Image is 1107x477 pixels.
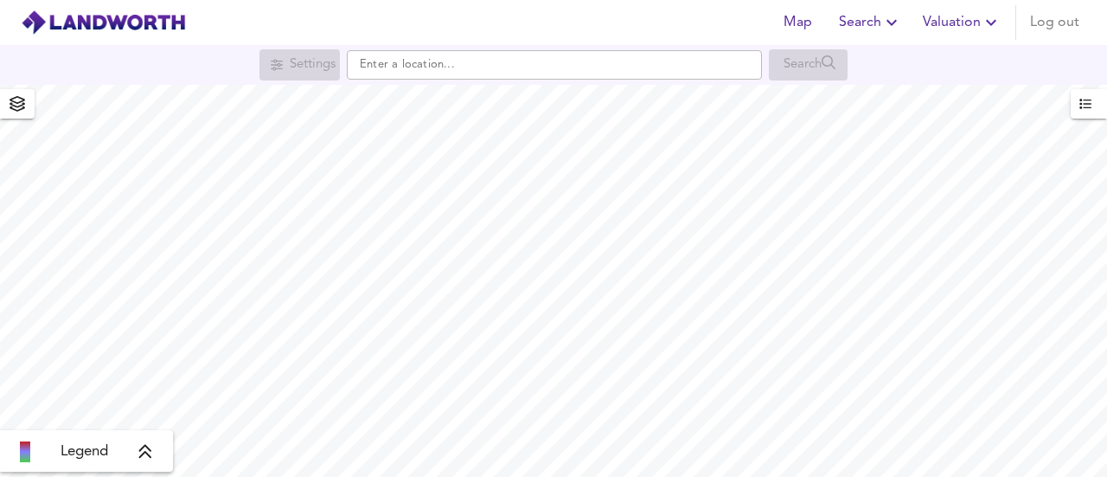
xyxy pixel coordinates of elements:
[839,10,902,35] span: Search
[1023,5,1086,40] button: Log out
[61,442,108,462] span: Legend
[916,5,1008,40] button: Valuation
[832,5,909,40] button: Search
[769,49,848,81] div: Search for a location first or explore the map
[923,10,1001,35] span: Valuation
[259,49,340,81] div: Search for a location first or explore the map
[21,10,186,35] img: logo
[347,50,762,80] input: Enter a location...
[770,5,825,40] button: Map
[1030,10,1079,35] span: Log out
[777,10,818,35] span: Map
